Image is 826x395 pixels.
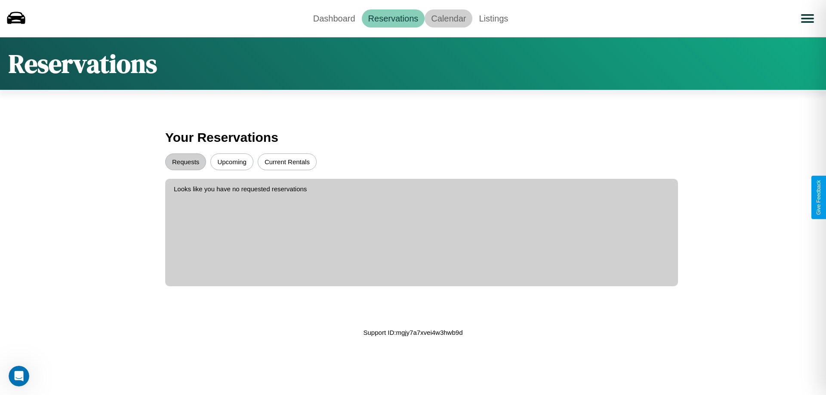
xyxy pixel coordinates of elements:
[307,9,362,28] a: Dashboard
[165,153,206,170] button: Requests
[9,46,157,81] h1: Reservations
[362,9,425,28] a: Reservations
[165,126,661,149] h3: Your Reservations
[364,327,463,338] p: Support ID: mgjy7a7xvei4w3hwb9d
[816,180,822,215] div: Give Feedback
[174,183,669,195] p: Looks like you have no requested reservations
[472,9,515,28] a: Listings
[210,153,253,170] button: Upcoming
[258,153,317,170] button: Current Rentals
[9,366,29,386] iframe: Intercom live chat
[795,6,820,31] button: Open menu
[425,9,472,28] a: Calendar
